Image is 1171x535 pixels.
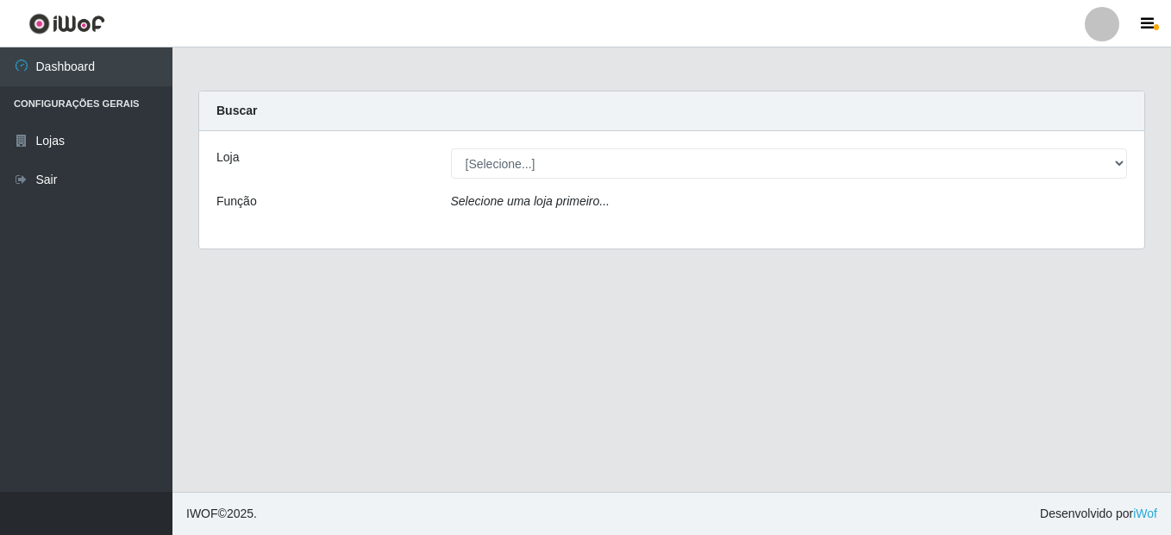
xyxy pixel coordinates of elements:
span: © 2025 . [186,505,257,523]
img: CoreUI Logo [28,13,105,35]
a: iWof [1133,507,1157,520]
label: Função [216,192,257,211]
label: Loja [216,148,239,167]
strong: Buscar [216,104,257,117]
span: Desenvolvido por [1040,505,1157,523]
span: IWOF [186,507,218,520]
i: Selecione uma loja primeiro... [451,194,610,208]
